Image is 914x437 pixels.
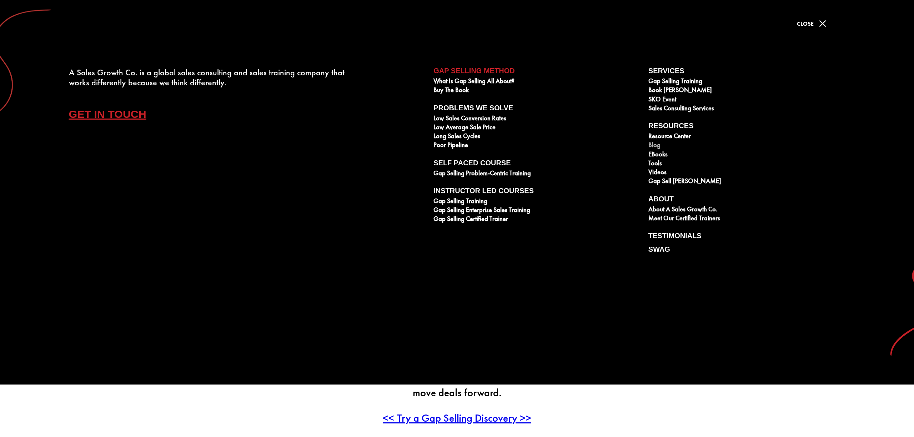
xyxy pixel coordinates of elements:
[797,20,814,27] span: Close
[648,141,855,150] a: Blog
[383,411,531,425] a: << Try a Gap Selling Discovery >>
[433,77,641,86] a: What is Gap Selling all about?
[648,67,855,77] a: Services
[433,115,641,124] a: Low Sales Conversion Rates
[433,86,641,95] a: Buy The Book
[648,160,855,169] a: Tools
[648,232,855,242] a: Testimonials
[69,67,347,87] div: A Sales Growth Co. is a global sales consulting and sales training company that works differently...
[433,132,641,141] a: Long Sales Cycles
[433,67,641,77] a: Gap Selling Method
[433,206,641,215] a: Gap Selling Enterprise Sales Training
[433,104,641,115] a: Problems We Solve
[648,195,855,206] a: About
[648,77,855,86] a: Gap Selling Training
[648,245,855,256] a: Swag
[648,215,855,223] a: Meet our Certified Trainers
[815,16,830,31] span: M
[648,105,855,114] a: Sales Consulting Services
[648,206,855,215] a: About A Sales Growth Co.
[648,86,855,95] a: Book [PERSON_NAME]
[69,102,157,127] a: Get In Touch
[648,169,855,177] a: Videos
[433,187,641,197] a: Instructor Led Courses
[433,141,641,150] a: Poor Pipeline
[433,159,641,170] a: Self Paced Course
[648,177,855,186] a: Gap Sell [PERSON_NAME]
[648,96,855,105] a: SKO Event
[433,124,641,132] a: Low Average Sale Price
[433,215,641,224] a: Gap Selling Certified Trainer
[648,122,855,132] a: Resources
[648,132,855,141] a: Resource Center
[648,151,855,160] a: eBooks
[433,197,641,206] a: Gap Selling Training
[433,170,641,179] a: Gap Selling Problem-Centric Training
